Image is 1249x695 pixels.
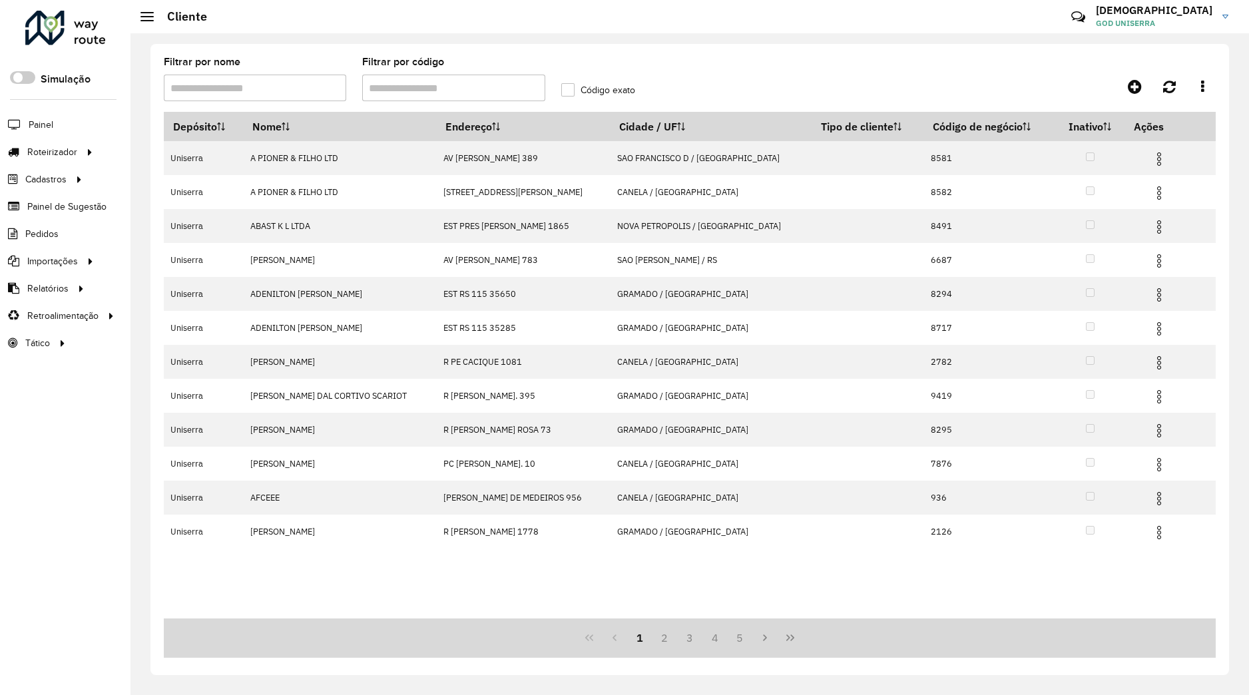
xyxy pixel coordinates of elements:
span: Cadastros [25,172,67,186]
span: Roteirizador [27,145,77,159]
td: GRAMADO / [GEOGRAPHIC_DATA] [611,413,812,447]
label: Filtrar por nome [164,54,240,70]
td: AV [PERSON_NAME] 389 [437,141,611,175]
td: Uniserra [164,515,244,549]
td: 7876 [923,447,1055,481]
th: Tipo de cliente [812,113,923,141]
td: EST RS 115 35285 [437,311,611,345]
td: R PE CACIQUE 1081 [437,345,611,379]
td: AV [PERSON_NAME] 783 [437,243,611,277]
td: AFCEEE [244,481,437,515]
td: [PERSON_NAME] [244,515,437,549]
th: Código de negócio [923,113,1055,141]
td: [STREET_ADDRESS][PERSON_NAME] [437,175,611,209]
td: Uniserra [164,311,244,345]
td: 2126 [923,515,1055,549]
td: 6687 [923,243,1055,277]
span: Retroalimentação [27,309,99,323]
td: Uniserra [164,243,244,277]
td: A PIONER & FILHO LTD [244,175,437,209]
td: CANELA / [GEOGRAPHIC_DATA] [611,447,812,481]
td: ABAST K L LTDA [244,209,437,243]
td: 8717 [923,311,1055,345]
button: Last Page [778,625,803,650]
span: Painel de Sugestão [27,200,107,214]
td: [PERSON_NAME] DAL CORTIVO SCARIOT [244,379,437,413]
td: Uniserra [164,447,244,481]
button: 3 [677,625,702,650]
td: SAO FRANCISCO D / [GEOGRAPHIC_DATA] [611,141,812,175]
td: Uniserra [164,481,244,515]
a: Contato Rápido [1064,3,1093,31]
td: 8294 [923,277,1055,311]
td: CANELA / [GEOGRAPHIC_DATA] [611,345,812,379]
td: 2782 [923,345,1055,379]
td: Uniserra [164,277,244,311]
td: Uniserra [164,345,244,379]
td: R [PERSON_NAME] 1778 [437,515,611,549]
td: A PIONER & FILHO LTD [244,141,437,175]
td: ADENILTON [PERSON_NAME] [244,277,437,311]
span: Tático [25,336,50,350]
button: 4 [702,625,728,650]
th: Endereço [437,113,611,141]
h3: [DEMOGRAPHIC_DATA] [1096,4,1212,17]
label: Simulação [41,71,91,87]
td: R [PERSON_NAME]. 395 [437,379,611,413]
td: GRAMADO / [GEOGRAPHIC_DATA] [611,515,812,549]
td: EST PRES [PERSON_NAME] 1865 [437,209,611,243]
td: [PERSON_NAME] [244,345,437,379]
th: Ações [1124,113,1204,140]
td: 9419 [923,379,1055,413]
td: GRAMADO / [GEOGRAPHIC_DATA] [611,379,812,413]
button: 1 [627,625,652,650]
td: GRAMADO / [GEOGRAPHIC_DATA] [611,277,812,311]
label: Código exato [561,83,635,97]
th: Nome [244,113,437,141]
td: ADENILTON [PERSON_NAME] [244,311,437,345]
td: Uniserra [164,209,244,243]
label: Filtrar por código [362,54,444,70]
td: SAO [PERSON_NAME] / RS [611,243,812,277]
td: EST RS 115 35650 [437,277,611,311]
td: 8581 [923,141,1055,175]
td: Uniserra [164,379,244,413]
th: Inativo [1055,113,1124,141]
th: Cidade / UF [611,113,812,141]
button: Next Page [752,625,778,650]
td: CANELA / [GEOGRAPHIC_DATA] [611,175,812,209]
td: CANELA / [GEOGRAPHIC_DATA] [611,481,812,515]
span: GOD UNISERRA [1096,17,1212,29]
td: [PERSON_NAME] [244,243,437,277]
span: Importações [27,254,78,268]
h2: Cliente [154,9,207,24]
td: 936 [923,481,1055,515]
span: Pedidos [25,227,59,241]
td: GRAMADO / [GEOGRAPHIC_DATA] [611,311,812,345]
td: NOVA PETROPOLIS / [GEOGRAPHIC_DATA] [611,209,812,243]
td: PC [PERSON_NAME]. 10 [437,447,611,481]
span: Relatórios [27,282,69,296]
td: 8491 [923,209,1055,243]
td: Uniserra [164,141,244,175]
td: Uniserra [164,413,244,447]
td: 8582 [923,175,1055,209]
td: 8295 [923,413,1055,447]
span: Painel [29,118,53,132]
td: [PERSON_NAME] DE MEDEIROS 956 [437,481,611,515]
td: [PERSON_NAME] [244,413,437,447]
td: [PERSON_NAME] [244,447,437,481]
td: R [PERSON_NAME] ROSA 73 [437,413,611,447]
td: Uniserra [164,175,244,209]
button: 5 [728,625,753,650]
th: Depósito [164,113,244,141]
button: 2 [652,625,677,650]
